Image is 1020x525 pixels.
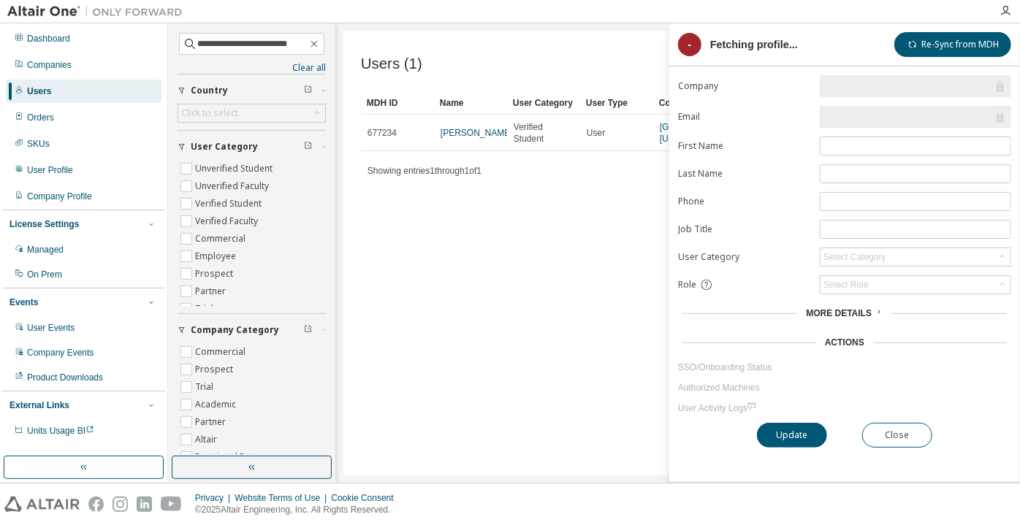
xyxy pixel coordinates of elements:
[195,448,273,466] label: Restricted Partner
[361,55,422,72] span: Users (1)
[191,85,228,96] span: Country
[678,196,811,207] label: Phone
[757,423,827,448] button: Update
[195,343,248,361] label: Commercial
[195,396,239,413] label: Academic
[27,59,72,71] div: Companies
[4,497,80,512] img: altair_logo.svg
[27,191,92,202] div: Company Profile
[678,33,701,56] div: -
[27,85,51,97] div: Users
[27,112,54,123] div: Orders
[513,91,574,115] div: User Category
[7,4,190,19] img: Altair One
[678,168,811,180] label: Last Name
[514,121,574,145] span: Verified Student
[195,378,216,396] label: Trial
[195,413,229,431] label: Partner
[27,244,64,256] div: Managed
[368,166,482,176] span: Showing entries 1 through 1 of 1
[823,251,886,263] div: Select Category
[137,497,152,512] img: linkedin.svg
[191,324,279,336] span: Company Category
[27,347,94,359] div: Company Events
[304,141,313,153] span: Clear filter
[659,91,720,115] div: Company
[821,248,1011,266] div: Select Category
[195,300,216,318] label: Trial
[678,279,696,291] span: Role
[27,33,70,45] div: Dashboard
[195,212,261,230] label: Verified Faculty
[178,131,326,163] button: User Category
[27,164,73,176] div: User Profile
[862,423,932,448] button: Close
[9,399,69,411] div: External Links
[9,296,38,308] div: Events
[195,248,239,265] label: Employee
[660,122,751,144] a: [GEOGRAPHIC_DATA][US_STATE]
[27,426,94,436] span: Units Usage BI
[678,361,1011,373] a: SSO/Onboarding Status
[27,269,62,280] div: On Prem
[235,492,331,504] div: Website Terms of Use
[440,91,501,115] div: Name
[195,492,235,504] div: Privacy
[678,251,811,263] label: User Category
[368,127,397,139] span: 677234
[191,141,258,153] span: User Category
[195,230,248,248] label: Commercial
[88,497,104,512] img: facebook.svg
[195,195,264,212] label: Verified Student
[587,127,605,139] span: User
[161,497,182,512] img: youtube.svg
[178,314,326,346] button: Company Category
[678,223,811,235] label: Job Title
[27,322,75,334] div: User Events
[304,85,313,96] span: Clear filter
[678,140,811,152] label: First Name
[195,283,229,300] label: Partner
[181,107,238,119] div: Click to select
[195,177,272,195] label: Unverified Faculty
[113,497,128,512] img: instagram.svg
[678,80,811,92] label: Company
[178,62,326,74] a: Clear all
[195,431,220,448] label: Altair
[304,324,313,336] span: Clear filter
[27,138,50,150] div: SKUs
[823,279,868,291] div: Select Role
[821,276,1011,294] div: Select Role
[678,111,811,123] label: Email
[331,492,402,504] div: Cookie Consent
[894,32,1011,57] button: Re-Sync from MDH
[195,361,236,378] label: Prospect
[178,104,325,122] div: Click to select
[678,382,1011,394] a: Authorized Machines
[367,91,428,115] div: MDH ID
[195,160,275,177] label: Unverified Student
[710,39,798,50] div: Fetching profile...
[27,372,103,383] div: Product Downloads
[678,403,756,413] span: User Activity Logs
[441,128,513,138] a: [PERSON_NAME]
[825,337,864,348] div: Actions
[586,91,647,115] div: User Type
[806,308,872,318] span: More Details
[195,504,403,516] p: © 2025 Altair Engineering, Inc. All Rights Reserved.
[195,265,236,283] label: Prospect
[178,74,326,107] button: Country
[9,218,79,230] div: License Settings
